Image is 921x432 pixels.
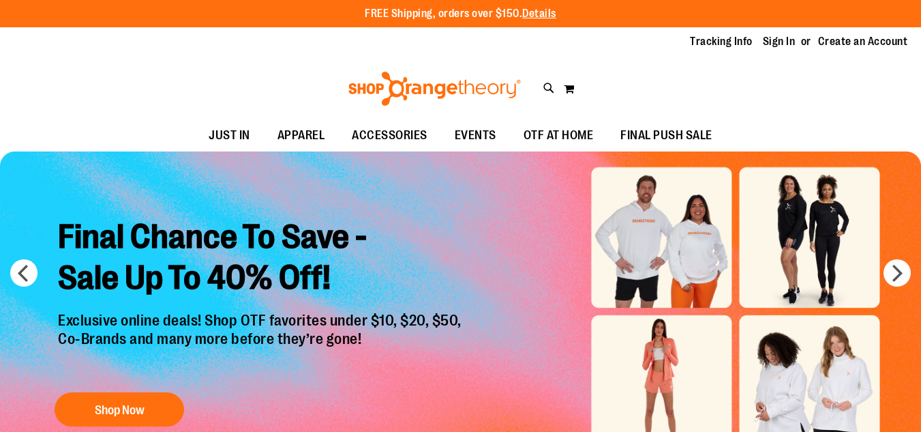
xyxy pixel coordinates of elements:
[884,259,911,287] button: next
[763,34,796,49] a: Sign In
[607,120,726,152] a: FINAL PUSH SALE
[620,120,712,151] span: FINAL PUSH SALE
[264,120,339,152] a: APPAREL
[510,120,607,152] a: OTF AT HOME
[818,34,908,49] a: Create an Account
[346,72,523,106] img: Shop Orangetheory
[195,120,264,152] a: JUST IN
[365,6,556,22] p: FREE Shipping, orders over $150.
[48,207,475,313] h2: Final Chance To Save - Sale Up To 40% Off!
[441,120,510,152] a: EVENTS
[10,259,37,287] button: prev
[522,8,556,20] a: Details
[209,120,250,151] span: JUST IN
[690,34,753,49] a: Tracking Info
[338,120,441,152] a: ACCESSORIES
[455,120,496,151] span: EVENTS
[55,392,184,427] button: Shop Now
[277,120,325,151] span: APPAREL
[48,313,475,379] p: Exclusive online deals! Shop OTF favorites under $10, $20, $50, Co-Brands and many more before th...
[352,120,427,151] span: ACCESSORIES
[524,120,594,151] span: OTF AT HOME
